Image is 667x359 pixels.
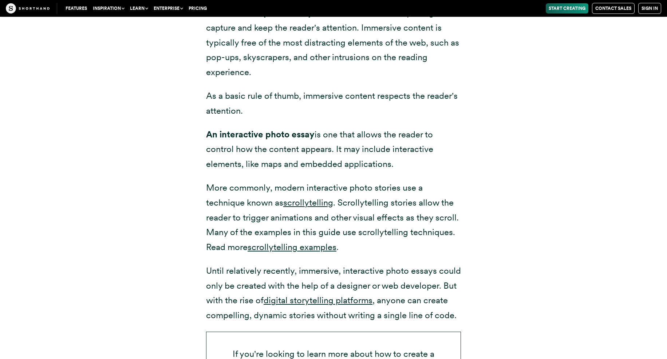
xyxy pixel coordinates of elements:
[546,3,588,13] a: Start Creating
[206,127,461,172] p: is one that allows the reader to control how the content appears. It may include interactive elem...
[186,3,210,13] a: Pricing
[206,7,313,18] strong: An immersive photo essay
[206,264,461,323] p: Until relatively recently, immersive, interactive photo essays could only be created with the hel...
[638,3,661,14] a: Sign in
[264,295,372,305] a: digital storytelling platforms
[63,3,90,13] a: Features
[283,197,333,208] a: scrollytelling
[206,129,315,140] strong: An interactive photo essay
[151,3,186,13] button: Enterprise
[592,3,635,14] a: Contact Sales
[206,89,461,118] p: As a basic rule of thumb, immersive content respects the reader's attention.
[206,5,461,80] p: uses rich media and story design to capture and keep the reader's attention. Immersive content is...
[248,242,336,252] a: scrollytelling examples
[6,3,50,13] img: The Craft
[90,3,127,13] button: Inspiration
[206,180,461,255] p: More commonly, modern interactive photo stories use a technique known as . Scrollytelling stories...
[127,3,151,13] button: Learn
